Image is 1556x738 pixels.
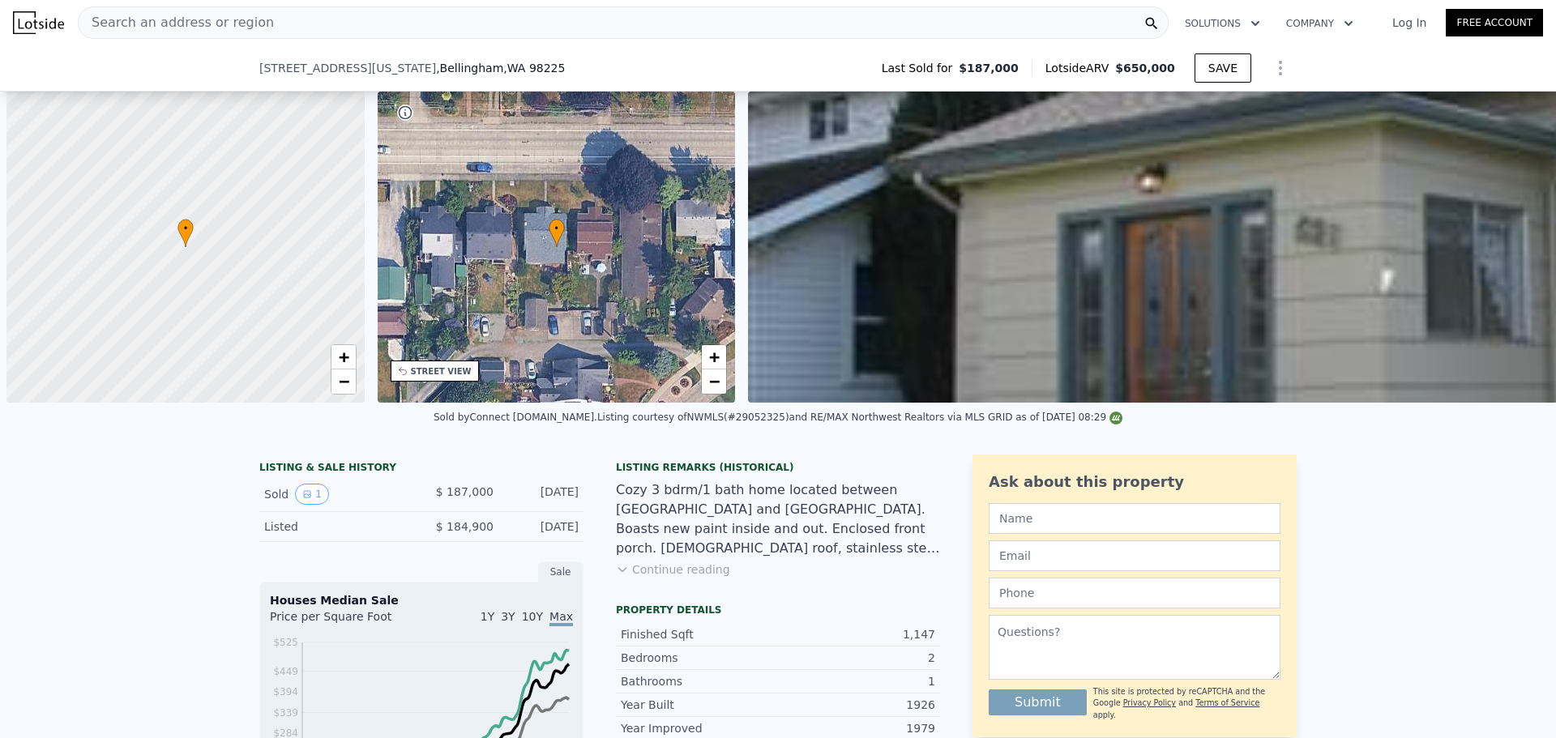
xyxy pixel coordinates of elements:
[621,650,778,666] div: Bedrooms
[1373,15,1446,31] a: Log In
[436,60,565,76] span: , Bellingham
[13,11,64,34] img: Lotside
[989,689,1087,715] button: Submit
[702,345,726,369] a: Zoom in
[1115,62,1175,75] span: $650,000
[702,369,726,394] a: Zoom out
[270,592,573,608] div: Houses Median Sale
[538,561,583,582] div: Sale
[959,60,1019,76] span: $187,000
[709,347,720,367] span: +
[522,610,543,623] span: 10Y
[273,637,298,648] tspan: $525
[1172,9,1273,38] button: Solutions
[270,608,421,634] div: Price per Square Foot
[616,604,940,616] div: Property details
[411,365,472,378] div: STREET VIEW
[621,673,778,689] div: Bathrooms
[1123,698,1176,707] a: Privacy Policy
[778,626,935,642] div: 1,147
[621,697,778,713] div: Year Built
[331,345,356,369] a: Zoom in
[616,561,730,578] button: Continue reading
[709,371,720,391] span: −
[989,471,1280,493] div: Ask about this property
[597,412,1122,423] div: Listing courtesy of NWMLS (#29052325) and RE/MAX Northwest Realtors via MLS GRID as of [DATE] 08:29
[616,461,940,474] div: Listing Remarks (Historical)
[273,666,298,677] tspan: $449
[549,219,565,247] div: •
[338,347,348,367] span: +
[778,673,935,689] div: 1
[882,60,960,76] span: Last Sold for
[549,610,573,626] span: Max
[1045,60,1115,76] span: Lotside ARV
[778,720,935,736] div: 1979
[549,221,565,236] span: •
[259,60,436,76] span: [STREET_ADDRESS][US_STATE]
[989,578,1280,608] input: Phone
[79,13,274,32] span: Search an address or region
[1446,9,1543,36] a: Free Account
[616,480,940,558] div: Cozy 3 bdrm/1 bath home located between [GEOGRAPHIC_DATA] and [GEOGRAPHIC_DATA]. Boasts new paint...
[436,520,494,533] span: $ 184,900
[1109,412,1122,424] img: NWMLS Logo
[507,518,579,535] div: [DATE]
[264,484,408,505] div: Sold
[177,219,194,247] div: •
[338,371,348,391] span: −
[434,412,597,423] div: Sold by Connect [DOMAIN_NAME] .
[503,62,565,75] span: , WA 98225
[331,369,356,394] a: Zoom out
[621,626,778,642] div: Finished Sqft
[264,518,408,535] div: Listed
[778,697,935,713] div: 1926
[295,484,329,505] button: View historical data
[501,610,515,623] span: 3Y
[989,503,1280,534] input: Name
[1273,9,1366,38] button: Company
[436,485,494,498] span: $ 187,000
[177,221,194,236] span: •
[621,720,778,736] div: Year Improved
[273,686,298,697] tspan: $394
[481,610,494,623] span: 1Y
[1093,686,1280,721] div: This site is protected by reCAPTCHA and the Google and apply.
[1195,698,1259,707] a: Terms of Service
[507,484,579,505] div: [DATE]
[1264,52,1297,84] button: Show Options
[989,540,1280,571] input: Email
[778,650,935,666] div: 2
[273,707,298,719] tspan: $339
[1195,53,1251,83] button: SAVE
[259,461,583,477] div: LISTING & SALE HISTORY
